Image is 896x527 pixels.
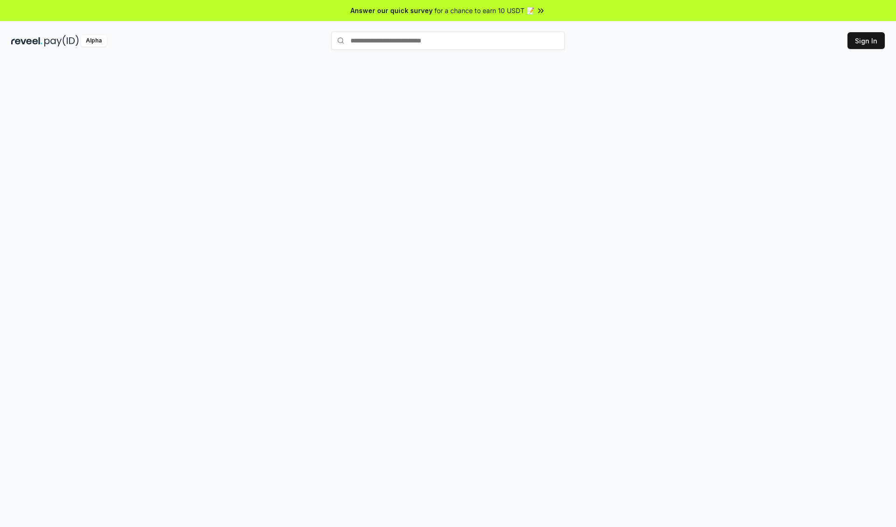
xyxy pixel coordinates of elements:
img: reveel_dark [11,35,42,47]
img: pay_id [44,35,79,47]
span: Answer our quick survey [350,6,433,15]
button: Sign In [847,32,885,49]
span: for a chance to earn 10 USDT 📝 [434,6,534,15]
div: Alpha [81,35,107,47]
